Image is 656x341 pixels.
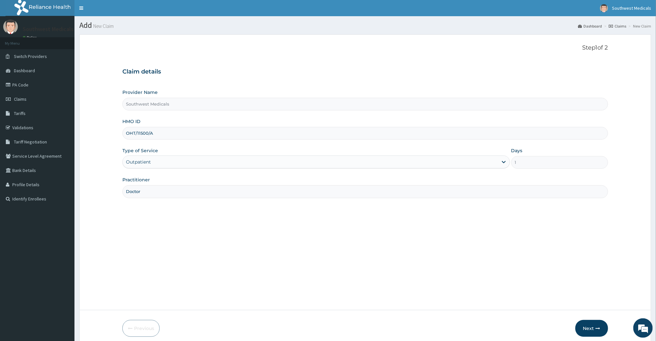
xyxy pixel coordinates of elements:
[23,26,74,32] p: Southwest Medicals
[122,147,158,154] label: Type of Service
[122,89,158,96] label: Provider Name
[14,53,47,59] span: Switch Providers
[14,96,27,102] span: Claims
[106,3,122,19] div: Minimize live chat window
[3,19,18,34] img: User Image
[14,68,35,74] span: Dashboard
[122,68,608,75] h3: Claim details
[609,23,626,29] a: Claims
[122,185,608,198] input: Enter Name
[122,118,141,125] label: HMO ID
[38,82,89,147] span: We're online!
[627,23,651,29] li: New Claim
[122,176,150,183] label: Practitioner
[14,139,47,145] span: Tariff Negotiation
[3,177,123,199] textarea: Type your message and hit 'Enter'
[612,5,651,11] span: Southwest Medicals
[122,44,608,51] p: Step 1 of 2
[126,159,151,165] div: Outpatient
[79,21,651,29] h1: Add
[92,24,114,28] small: New Claim
[600,4,608,12] img: User Image
[34,36,109,45] div: Chat with us now
[14,110,26,116] span: Tariffs
[23,35,38,40] a: Online
[122,320,160,337] button: Previous
[575,320,608,337] button: Next
[12,32,26,49] img: d_794563401_company_1708531726252_794563401
[578,23,602,29] a: Dashboard
[122,127,608,140] input: Enter HMO ID
[511,147,523,154] label: Days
